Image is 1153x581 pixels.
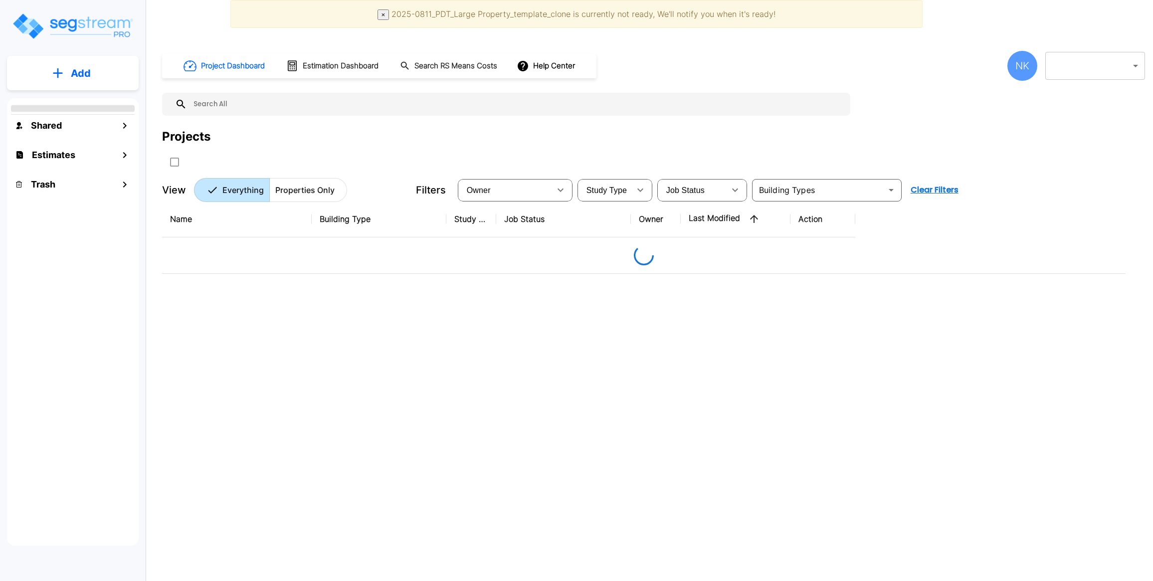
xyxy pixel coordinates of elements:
th: Building Type [312,201,446,237]
button: Open [884,183,898,197]
button: SelectAll [165,152,185,172]
input: Search All [187,93,845,116]
p: Properties Only [275,184,335,196]
th: Study Type [446,201,496,237]
button: Clear Filters [907,180,962,200]
h1: Estimates [32,148,75,162]
p: Add [71,66,91,81]
div: Platform [194,178,347,202]
button: Search RS Means Costs [396,56,503,76]
button: Project Dashboard [180,55,270,77]
span: × [382,11,385,18]
span: Owner [467,186,491,194]
img: Logo [11,12,134,40]
div: Projects [162,128,210,146]
p: Everything [222,184,264,196]
div: Select [659,176,725,204]
span: 2025-0811_PDT_Large Property_template_clone is currently not ready, We'll notify you when it's re... [391,9,775,19]
th: Owner [631,201,681,237]
div: Select [460,176,551,204]
span: Job Status [666,186,705,194]
h1: Estimation Dashboard [303,60,379,72]
button: Everything [194,178,270,202]
div: NK [1007,51,1037,81]
h1: Search RS Means Costs [414,60,497,72]
th: Job Status [496,201,631,237]
h1: Project Dashboard [201,60,265,72]
button: Close [378,9,389,20]
button: Add [7,59,139,88]
input: Building Types [755,183,882,197]
p: View [162,183,186,197]
h1: Trash [31,178,55,191]
h1: Shared [31,119,62,132]
span: Study Type [586,186,627,194]
button: Estimation Dashboard [282,55,384,76]
div: Select [579,176,630,204]
button: Help Center [515,56,579,75]
th: Last Modified [681,201,790,237]
p: Filters [416,183,446,197]
button: Properties Only [269,178,347,202]
th: Name [162,201,312,237]
th: Action [790,201,855,237]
